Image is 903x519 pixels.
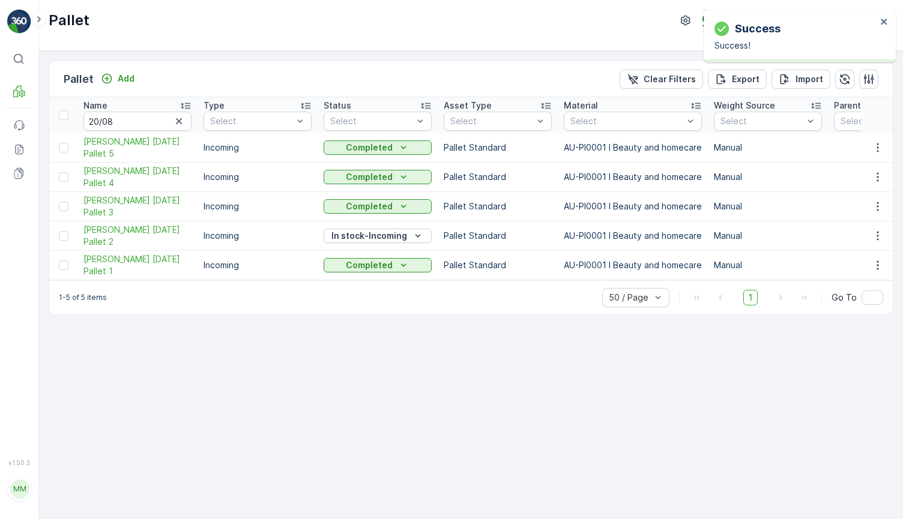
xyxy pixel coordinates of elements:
[743,290,758,305] span: 1
[83,100,107,112] p: Name
[59,172,68,182] div: Toggle Row Selected
[59,231,68,241] div: Toggle Row Selected
[708,70,767,89] button: Export
[83,165,192,189] a: FD Mecca 20/08/2025 Pallet 4
[444,100,492,112] p: Asset Type
[324,140,432,155] button: Completed
[324,258,432,272] button: Completed
[83,253,192,277] span: [PERSON_NAME] [DATE] Pallet 1
[118,73,134,85] p: Add
[714,171,822,183] p: Manual
[702,10,893,31] button: Terracycle-AU04 - Sendable(+10:00)
[330,115,413,127] p: Select
[204,100,225,112] p: Type
[59,143,68,152] div: Toggle Row Selected
[880,17,889,28] button: close
[444,259,552,271] p: Pallet Standard
[714,259,822,271] p: Manual
[64,71,94,88] p: Pallet
[450,115,533,127] p: Select
[331,230,407,242] p: In stock-Incoming
[735,20,781,37] p: Success
[324,170,432,184] button: Completed
[714,40,877,52] p: Success!
[59,293,107,302] p: 1-5 of 5 items
[832,292,857,304] span: Go To
[564,259,702,271] p: AU-PI0001 I Beauty and homecare
[444,230,552,242] p: Pallet Standard
[204,200,312,212] p: Incoming
[720,115,803,127] p: Select
[772,70,830,89] button: Import
[83,165,192,189] span: [PERSON_NAME] [DATE] Pallet 4
[7,10,31,34] img: logo
[714,230,822,242] p: Manual
[83,136,192,160] a: FD Mecca 20/08/2025 Pallet 5
[83,194,192,218] a: FD Mecca 20/08/2025 Pallet 3
[210,115,293,127] p: Select
[796,73,823,85] p: Import
[346,171,393,183] p: Completed
[49,11,89,30] p: Pallet
[83,224,192,248] a: FD Mecca 20/08/2025 Pallet 2
[444,200,552,212] p: Pallet Standard
[834,100,902,112] p: Parent Materials
[564,230,702,242] p: AU-PI0001 I Beauty and homecare
[444,171,552,183] p: Pallet Standard
[204,230,312,242] p: Incoming
[83,112,192,131] input: Search
[732,73,760,85] p: Export
[324,199,432,214] button: Completed
[7,459,31,466] span: v 1.50.3
[444,142,552,154] p: Pallet Standard
[714,142,822,154] p: Manual
[324,229,432,243] button: In stock-Incoming
[59,260,68,270] div: Toggle Row Selected
[83,136,192,160] span: [PERSON_NAME] [DATE] Pallet 5
[346,259,393,271] p: Completed
[620,70,703,89] button: Clear Filters
[204,171,312,183] p: Incoming
[204,142,312,154] p: Incoming
[96,71,139,86] button: Add
[564,171,702,183] p: AU-PI0001 I Beauty and homecare
[714,100,775,112] p: Weight Source
[564,200,702,212] p: AU-PI0001 I Beauty and homecare
[644,73,696,85] p: Clear Filters
[7,469,31,509] button: MM
[10,479,29,499] div: MM
[346,142,393,154] p: Completed
[714,200,822,212] p: Manual
[570,115,683,127] p: Select
[59,202,68,211] div: Toggle Row Selected
[324,100,351,112] p: Status
[83,224,192,248] span: [PERSON_NAME] [DATE] Pallet 2
[83,253,192,277] a: FD Mecca 20/08/2025 Pallet 1
[83,194,192,218] span: [PERSON_NAME] [DATE] Pallet 3
[564,100,598,112] p: Material
[346,200,393,212] p: Completed
[204,259,312,271] p: Incoming
[702,14,722,27] img: terracycle_logo.png
[564,142,702,154] p: AU-PI0001 I Beauty and homecare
